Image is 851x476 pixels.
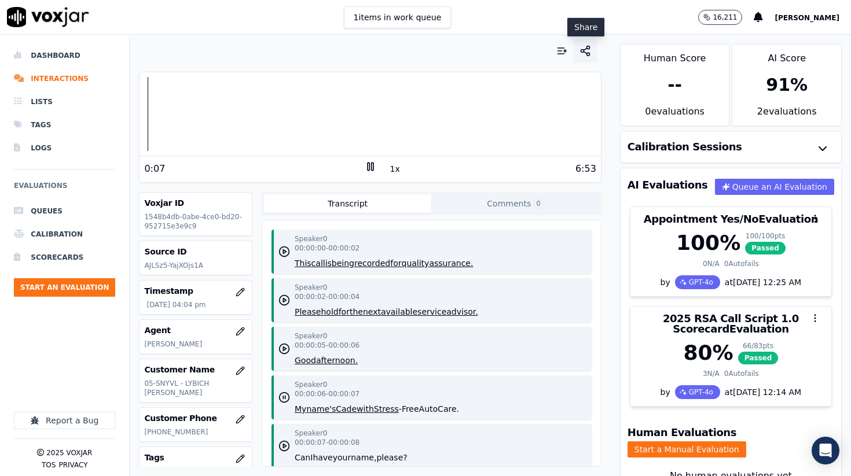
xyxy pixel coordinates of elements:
[374,403,399,415] button: Stress
[376,452,407,463] button: please?
[667,75,682,95] div: --
[351,452,376,463] button: name,
[321,306,338,318] button: hold
[446,306,478,318] button: advisor.
[812,437,839,464] div: Open Intercom Messenger
[7,7,89,27] img: voxjar logo
[14,44,115,67] li: Dashboard
[295,438,360,447] p: 00:00:07 - 00:00:08
[295,257,311,269] button: This
[399,403,419,415] button: -Free
[295,380,327,389] p: Speaker 0
[295,283,327,292] p: Speaker 0
[732,45,841,65] div: AI Score
[628,427,736,438] h3: Human Evaluations
[306,403,336,415] button: name's
[14,200,115,223] a: Queues
[42,460,56,470] button: TOS
[402,257,430,269] button: quality
[724,369,759,378] div: 0 Autofails
[775,10,851,24] button: [PERSON_NAME]
[720,276,801,288] div: at [DATE] 12:25 AM
[703,369,720,378] div: 3 N/A
[698,10,754,25] button: 16,211
[325,257,332,269] button: is
[675,275,720,289] div: GPT-4o
[724,259,759,268] div: 0 Autofails
[295,331,327,341] p: Speaker 0
[381,306,417,318] button: available
[766,75,808,95] div: 91 %
[58,460,87,470] button: Privacy
[311,257,325,269] button: call
[14,278,115,297] button: Start an Evaluation
[264,194,431,213] button: Transcript
[295,341,360,350] p: 00:00:05 - 00:00:06
[295,234,327,243] p: Speaker 0
[144,427,247,437] p: [PHONE_NUMBER]
[295,243,360,253] p: 00:00:00 - 00:00:02
[390,257,401,269] button: for
[676,231,740,254] div: 100 %
[14,136,115,160] a: Logs
[295,389,360,398] p: 00:00:06 - 00:00:07
[295,355,316,366] button: Good
[333,452,351,463] button: your
[310,452,313,463] button: I
[417,306,446,318] button: service
[14,90,115,113] a: Lists
[313,452,332,463] button: have
[14,412,115,429] button: Report a Bug
[738,341,779,350] div: 66 / 83 pts
[144,162,165,176] div: 0:07
[628,142,742,152] h3: Calibration Sessions
[357,403,374,415] button: with
[350,306,363,318] button: the
[775,14,839,22] span: [PERSON_NAME]
[429,257,473,269] button: assurance.
[14,113,115,136] a: Tags
[419,403,438,415] button: Auto
[144,379,247,397] p: 05-SNYVL - LYBICH [PERSON_NAME]
[144,246,247,257] h3: Source ID
[630,275,831,296] div: by
[144,261,247,270] p: AJLSz5-YajXOjs1A
[637,313,824,334] h3: 2025 RSA Call Script 1.0 Scorecard Evaluation
[388,161,402,177] button: 1x
[146,300,247,309] p: [DATE] 04:04 pm
[14,223,115,246] a: Calibration
[438,403,459,415] button: Care.
[295,292,360,301] p: 00:00:02 - 00:00:04
[713,13,737,22] p: 16,211
[46,448,92,457] p: 2025 Voxjar
[144,340,247,349] p: [PERSON_NAME]
[316,355,358,366] button: afternoon.
[144,285,247,297] h3: Timestamp
[720,386,801,398] div: at [DATE] 12:14 AM
[295,403,306,415] button: My
[339,306,350,318] button: for
[14,179,115,200] h6: Evaluations
[630,385,831,406] div: by
[14,67,115,90] li: Interactions
[144,412,247,424] h3: Customer Phone
[621,105,729,126] div: 0 evaluation s
[344,6,452,28] button: 1items in work queue
[715,179,834,195] button: Queue an AI Evaluation
[144,197,247,209] h3: Voxjar ID
[628,180,708,190] h3: AI Evaluations
[698,10,742,25] button: 16,211
[295,429,327,438] p: Speaker 0
[745,242,786,254] span: Passed
[533,198,544,209] span: 0
[14,246,115,269] a: Scorecards
[354,257,390,269] button: recorded
[363,306,381,318] button: next
[628,441,746,457] button: Start a Manual Evaluation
